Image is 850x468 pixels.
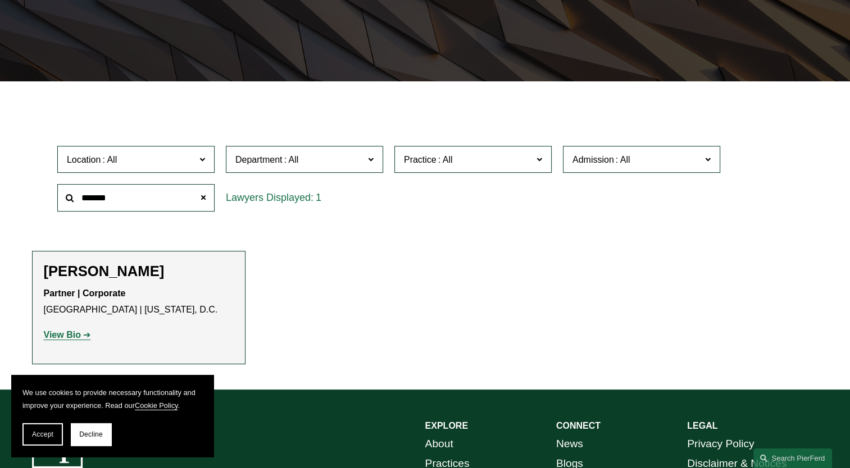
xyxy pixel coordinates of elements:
h2: [PERSON_NAME] [44,263,234,280]
span: Practice [404,155,437,164]
span: Admission [572,155,614,164]
a: Privacy Policy [687,434,754,454]
strong: CONNECT [556,421,601,430]
span: Department [235,155,283,164]
strong: Partner | Corporate [44,288,126,298]
a: News [556,434,583,454]
button: Decline [71,423,111,446]
span: Location [67,155,101,164]
p: We use cookies to provide necessary functionality and improve your experience. Read our . [22,386,202,412]
a: Search this site [753,448,832,468]
a: Cookie Policy [135,401,178,410]
button: Accept [22,423,63,446]
span: Decline [79,430,103,438]
strong: View Bio [44,330,81,339]
span: 1 [316,192,321,203]
a: View Bio [44,330,91,339]
p: [GEOGRAPHIC_DATA] | [US_STATE], D.C. [44,286,234,318]
strong: LEGAL [687,421,717,430]
strong: EXPLORE [425,421,468,430]
span: Accept [32,430,53,438]
a: About [425,434,453,454]
section: Cookie banner [11,375,213,457]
